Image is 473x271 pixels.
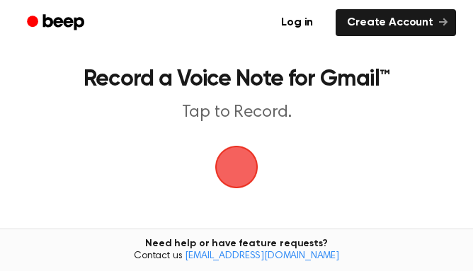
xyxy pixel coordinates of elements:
[185,251,339,261] a: [EMAIL_ADDRESS][DOMAIN_NAME]
[8,250,465,263] span: Contact us
[31,68,442,91] h1: Record a Voice Note for Gmail™
[215,146,258,188] img: Beep Logo
[336,9,456,36] a: Create Account
[267,6,327,39] a: Log in
[31,102,442,123] p: Tap to Record.
[17,9,97,37] a: Beep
